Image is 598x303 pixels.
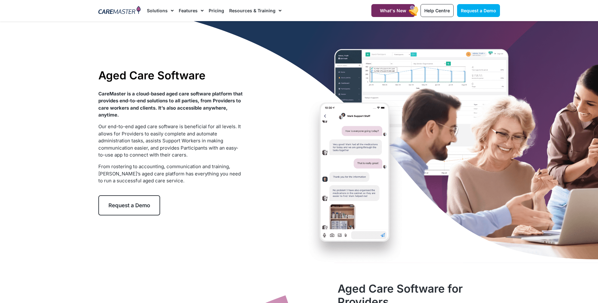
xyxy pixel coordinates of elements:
span: What's New [380,8,406,13]
a: Request a Demo [457,4,500,17]
span: Help Centre [424,8,450,13]
a: Request a Demo [98,195,160,215]
strong: CareMaster is a cloud-based aged care software platform that provides end-to-end solutions to all... [98,91,243,118]
h1: Aged Care Software [98,69,243,82]
span: Our end-to-end aged care software is beneficial for all levels. It allows for Providers to easily... [98,123,241,158]
a: What's New [371,4,415,17]
a: Help Centre [421,4,454,17]
span: Request a Demo [461,8,496,13]
span: Request a Demo [108,202,150,209]
span: From rostering to accounting, communication and training, [PERSON_NAME]’s aged care platform has ... [98,163,241,184]
img: CareMaster Logo [98,6,141,15]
